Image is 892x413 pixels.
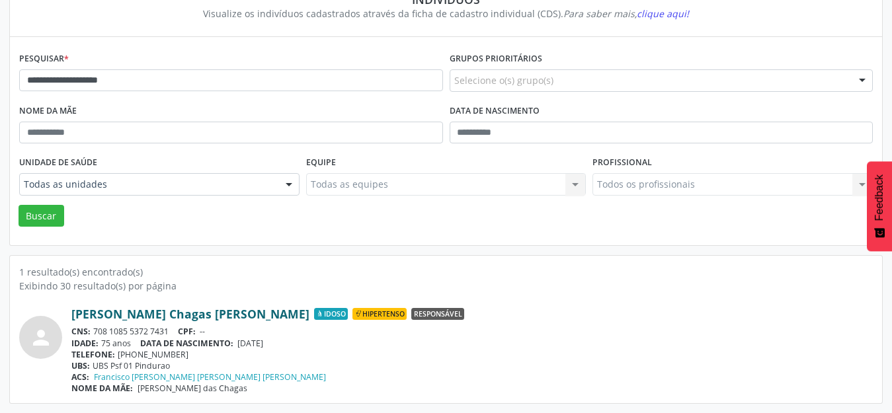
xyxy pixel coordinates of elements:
div: Visualize os indivíduos cadastrados através da ficha de cadastro individual (CDS). [28,7,864,20]
label: Data de nascimento [450,101,540,122]
span: Selecione o(s) grupo(s) [454,73,553,87]
div: UBS Psf 01 Pindurao [71,360,873,371]
label: Equipe [306,153,336,173]
span: CNS: [71,326,91,337]
a: [PERSON_NAME] Chagas [PERSON_NAME] [71,307,309,321]
span: NOME DA MÃE: [71,383,133,394]
span: Hipertenso [352,308,407,320]
span: -- [200,326,205,337]
div: 75 anos [71,338,873,349]
span: clique aqui! [637,7,689,20]
i: person [29,326,53,350]
span: Responsável [411,308,464,320]
label: Pesquisar [19,49,69,69]
span: [PERSON_NAME] das Chagas [138,383,247,394]
label: Unidade de saúde [19,153,97,173]
span: ACS: [71,371,89,383]
span: Todas as unidades [24,178,272,191]
div: 708 1085 5372 7431 [71,326,873,337]
label: Nome da mãe [19,101,77,122]
span: UBS: [71,360,90,371]
span: Feedback [873,174,885,221]
span: TELEFONE: [71,349,115,360]
div: 1 resultado(s) encontrado(s) [19,265,873,279]
label: Grupos prioritários [450,49,542,69]
button: Feedback - Mostrar pesquisa [867,161,892,251]
span: CPF: [178,326,196,337]
a: Francisco [PERSON_NAME] [PERSON_NAME] [PERSON_NAME] [94,371,326,383]
div: [PHONE_NUMBER] [71,349,873,360]
div: Exibindo 30 resultado(s) por página [19,279,873,293]
i: Para saber mais, [563,7,689,20]
span: IDADE: [71,338,99,349]
span: Idoso [314,308,348,320]
span: DATA DE NASCIMENTO: [140,338,233,349]
button: Buscar [19,205,64,227]
label: Profissional [592,153,652,173]
span: [DATE] [237,338,263,349]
